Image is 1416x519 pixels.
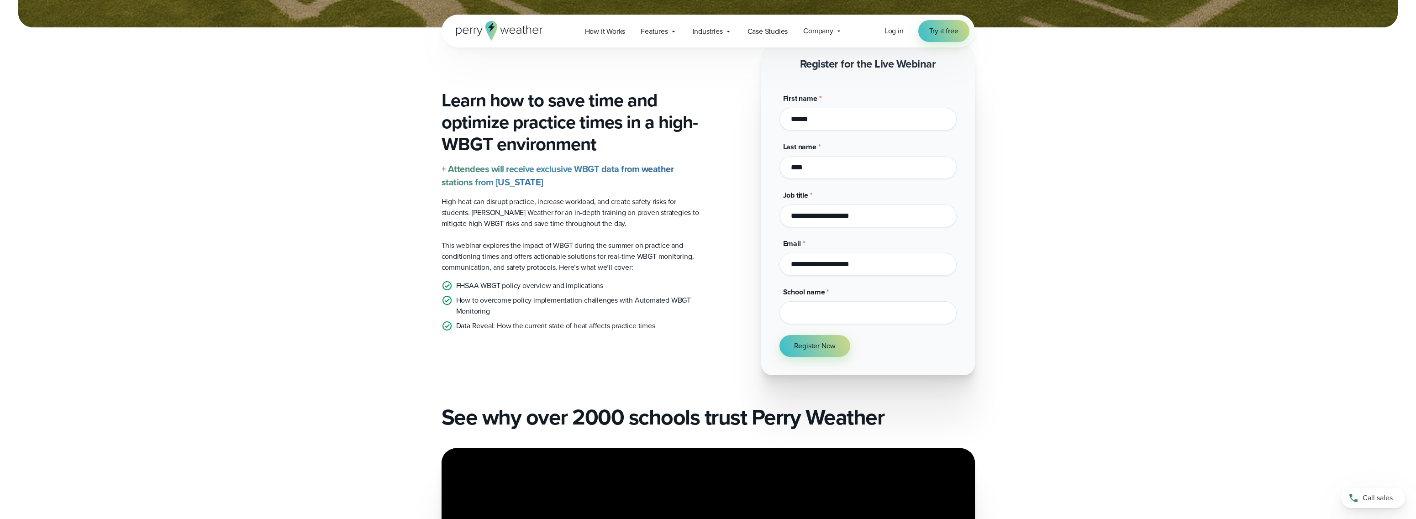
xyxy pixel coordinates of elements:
a: Try it free [918,20,969,42]
span: Log in [884,26,904,36]
h3: Learn how to save time and optimize practice times in a high-WBGT environment [442,89,701,155]
h2: See why over 2000 schools trust Perry Weather [442,404,975,430]
span: School name [783,287,825,297]
a: Call sales [1341,488,1405,508]
span: Email [783,238,801,249]
p: Data Reveal: How the current state of heat affects practice times [456,320,655,331]
a: How it Works [577,22,633,41]
span: How it Works [585,26,626,37]
span: Last name [783,142,816,152]
p: How to overcome policy implementation challenges with Automated WBGT Monitoring [456,295,701,317]
span: Call sales [1363,493,1393,503]
span: Features [641,26,668,37]
span: Try it free [929,26,958,37]
span: Industries [693,26,723,37]
span: Job title [783,190,808,200]
a: Case Studies [740,22,796,41]
button: Register Now [779,335,851,357]
a: Log in [884,26,904,37]
p: This webinar explores the impact of WBGT during the summer on practice and conditioning times and... [442,240,701,273]
span: Company [803,26,833,37]
p: FHSAA WBGT policy overview and implications [456,280,603,291]
span: Case Studies [747,26,788,37]
span: Register Now [794,341,836,351]
strong: + Attendees will receive exclusive WBGT data from weather stations from [US_STATE] [442,162,674,189]
span: First name [783,93,817,104]
strong: Register for the Live Webinar [800,56,936,72]
p: High heat can disrupt practice, increase workload, and create safety risks for students. [PERSON_... [442,196,701,229]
